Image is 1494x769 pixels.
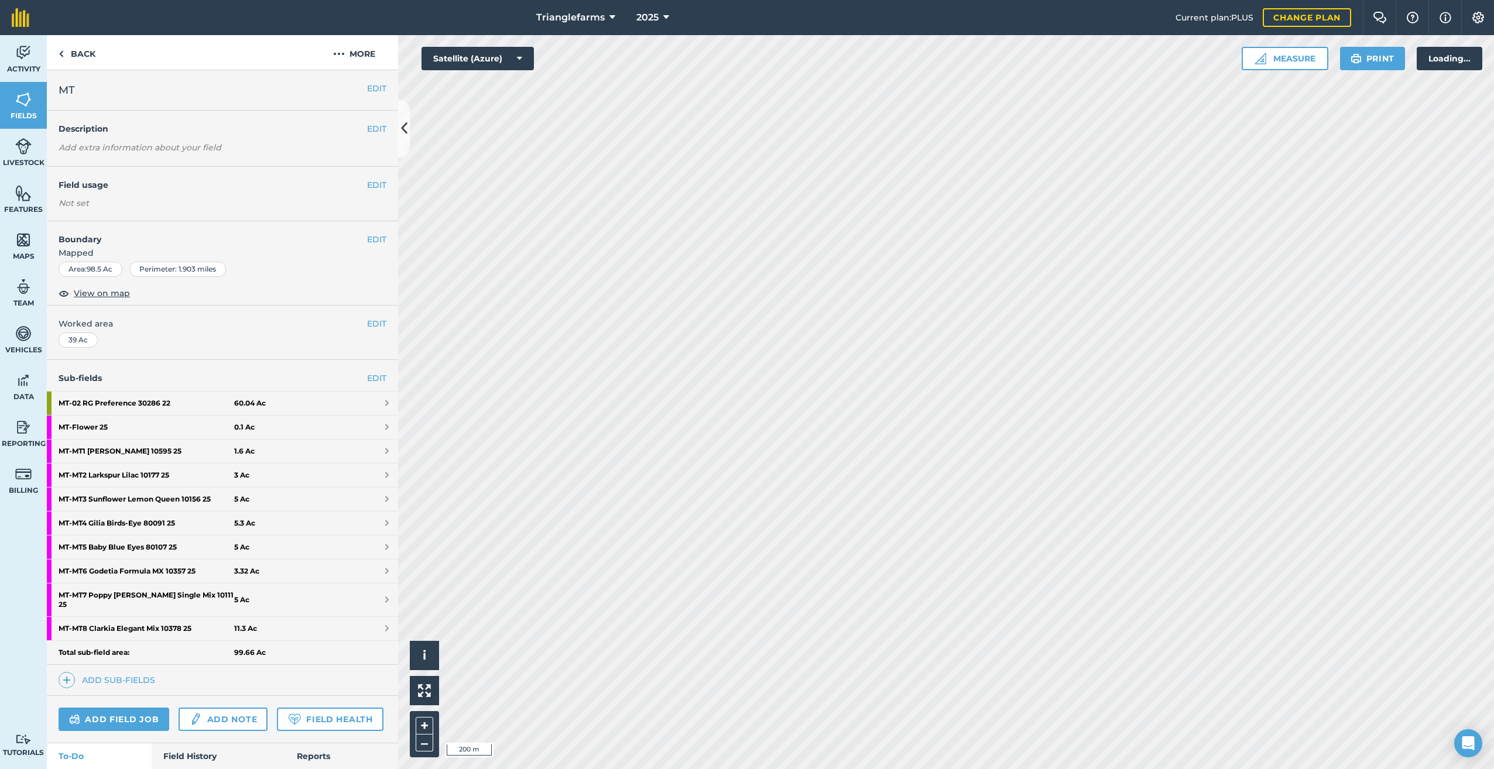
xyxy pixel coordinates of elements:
strong: 3 Ac [234,471,249,480]
em: Add extra information about your field [59,142,221,153]
strong: MT - MT8 Clarkia Elegant Mix 10378 25 [59,617,234,640]
button: Measure [1242,47,1328,70]
img: Two speech bubbles overlapping with the left bubble in the forefront [1373,12,1387,23]
img: svg+xml;base64,PHN2ZyB4bWxucz0iaHR0cDovL3d3dy53My5vcmcvMjAwMC9zdmciIHdpZHRoPSIxNyIgaGVpZ2h0PSIxNy... [1440,11,1451,25]
strong: MT - MT5 Baby Blue Eyes 80107 25 [59,535,234,559]
span: Mapped [47,246,398,259]
img: svg+xml;base64,PHN2ZyB4bWxucz0iaHR0cDovL3d3dy53My5vcmcvMjAwMC9zdmciIHdpZHRoPSIxOCIgaGVpZ2h0PSIyNC... [59,286,69,300]
a: MT-Flower 250.1 Ac [47,416,398,439]
a: To-Do [47,743,152,769]
img: svg+xml;base64,PD94bWwgdmVyc2lvbj0iMS4wIiBlbmNvZGluZz0idXRmLTgiPz4KPCEtLSBHZW5lcmF0b3I6IEFkb2JlIE... [15,465,32,483]
strong: MT - 02 RG Preference 30286 22 [59,392,234,415]
img: svg+xml;base64,PD94bWwgdmVyc2lvbj0iMS4wIiBlbmNvZGluZz0idXRmLTgiPz4KPCEtLSBHZW5lcmF0b3I6IEFkb2JlIE... [15,44,32,61]
button: EDIT [367,122,386,135]
img: svg+xml;base64,PD94bWwgdmVyc2lvbj0iMS4wIiBlbmNvZGluZz0idXRmLTgiPz4KPCEtLSBHZW5lcmF0b3I6IEFkb2JlIE... [69,712,80,726]
button: Print [1340,47,1406,70]
div: Perimeter : 1.903 miles [129,262,226,277]
a: MT-MT4 Gilia Birds-Eye 80091 255.3 Ac [47,511,398,535]
a: Add sub-fields [59,672,160,688]
a: Field History [152,743,285,769]
strong: MT - MT6 Godetia Formula MX 10357 25 [59,559,234,583]
img: svg+xml;base64,PD94bWwgdmVyc2lvbj0iMS4wIiBlbmNvZGluZz0idXRmLTgiPz4KPCEtLSBHZW5lcmF0b3I6IEFkb2JlIE... [15,734,32,745]
img: A cog icon [1471,12,1485,23]
strong: 5 Ac [234,595,249,605]
span: 2025 [636,11,659,25]
img: svg+xml;base64,PHN2ZyB4bWxucz0iaHR0cDovL3d3dy53My5vcmcvMjAwMC9zdmciIHdpZHRoPSI1NiIgaGVpZ2h0PSI2MC... [15,184,32,202]
span: Trianglefarms [536,11,605,25]
button: Satellite (Azure) [422,47,534,70]
img: svg+xml;base64,PD94bWwgdmVyc2lvbj0iMS4wIiBlbmNvZGluZz0idXRmLTgiPz4KPCEtLSBHZW5lcmF0b3I6IEFkb2JlIE... [15,278,32,296]
a: Reports [285,743,398,769]
img: svg+xml;base64,PHN2ZyB4bWxucz0iaHR0cDovL3d3dy53My5vcmcvMjAwMC9zdmciIHdpZHRoPSIyMCIgaGVpZ2h0PSIyNC... [333,47,345,61]
img: A question mark icon [1406,12,1420,23]
a: MT-MT5 Baby Blue Eyes 80107 255 Ac [47,535,398,559]
h4: Description [59,122,386,135]
button: – [416,734,433,751]
img: svg+xml;base64,PHN2ZyB4bWxucz0iaHR0cDovL3d3dy53My5vcmcvMjAwMC9zdmciIHdpZHRoPSI5IiBoZWlnaHQ9IjI0Ii... [59,47,64,61]
img: svg+xml;base64,PHN2ZyB4bWxucz0iaHR0cDovL3d3dy53My5vcmcvMjAwMC9zdmciIHdpZHRoPSI1NiIgaGVpZ2h0PSI2MC... [15,231,32,249]
strong: Total sub-field area: [59,648,234,657]
a: Add note [179,708,268,731]
h4: Sub-fields [47,372,398,384]
strong: MT - MT2 Larkspur Lilac 10177 25 [59,464,234,487]
strong: 60.04 Ac [234,399,266,408]
strong: MT - MT3 Sunflower Lemon Queen 10156 25 [59,488,234,511]
span: View on map [74,287,130,300]
strong: 0.1 Ac [234,423,255,432]
h4: Field usage [59,178,367,191]
button: EDIT [367,233,386,246]
a: MT-MT1 [PERSON_NAME] 10595 251.6 Ac [47,440,398,463]
img: svg+xml;base64,PD94bWwgdmVyc2lvbj0iMS4wIiBlbmNvZGluZz0idXRmLTgiPz4KPCEtLSBHZW5lcmF0b3I6IEFkb2JlIE... [189,712,202,726]
strong: 3.32 Ac [234,567,259,576]
span: Worked area [59,317,386,330]
strong: 11.3 Ac [234,624,257,633]
a: MT-02 RG Preference 30286 2260.04 Ac [47,392,398,415]
a: Add field job [59,708,169,731]
button: EDIT [367,82,386,95]
strong: MT - Flower 25 [59,416,234,439]
img: svg+xml;base64,PD94bWwgdmVyc2lvbj0iMS4wIiBlbmNvZGluZz0idXRmLTgiPz4KPCEtLSBHZW5lcmF0b3I6IEFkb2JlIE... [15,372,32,389]
img: svg+xml;base64,PHN2ZyB4bWxucz0iaHR0cDovL3d3dy53My5vcmcvMjAwMC9zdmciIHdpZHRoPSIxNCIgaGVpZ2h0PSIyNC... [63,673,71,687]
div: Not set [59,197,386,209]
img: svg+xml;base64,PD94bWwgdmVyc2lvbj0iMS4wIiBlbmNvZGluZz0idXRmLTgiPz4KPCEtLSBHZW5lcmF0b3I6IEFkb2JlIE... [15,418,32,436]
a: MT-MT6 Godetia Formula MX 10357 253.32 Ac [47,559,398,583]
a: MT-MT3 Sunflower Lemon Queen 10156 255 Ac [47,488,398,511]
strong: 1.6 Ac [234,447,255,456]
span: MT [59,82,75,98]
img: svg+xml;base64,PHN2ZyB4bWxucz0iaHR0cDovL3d3dy53My5vcmcvMjAwMC9zdmciIHdpZHRoPSIxOSIgaGVpZ2h0PSIyNC... [1351,52,1362,66]
a: MT-MT7 Poppy [PERSON_NAME] Single Mix 10111 255 Ac [47,583,398,616]
a: MT-MT8 Clarkia Elegant Mix 10378 2511.3 Ac [47,617,398,640]
strong: 5 Ac [234,543,249,552]
div: Area : 98.5 Ac [59,262,122,277]
img: svg+xml;base64,PD94bWwgdmVyc2lvbj0iMS4wIiBlbmNvZGluZz0idXRmLTgiPz4KPCEtLSBHZW5lcmF0b3I6IEFkb2JlIE... [15,138,32,155]
button: i [410,641,439,670]
img: svg+xml;base64,PD94bWwgdmVyc2lvbj0iMS4wIiBlbmNvZGluZz0idXRmLTgiPz4KPCEtLSBHZW5lcmF0b3I6IEFkb2JlIE... [15,325,32,342]
img: fieldmargin Logo [12,8,29,27]
button: EDIT [367,317,386,330]
img: Ruler icon [1255,53,1266,64]
strong: MT - MT4 Gilia Birds-Eye 80091 25 [59,511,234,535]
button: View on map [59,286,130,300]
span: Current plan : PLUS [1176,11,1253,24]
span: i [423,648,426,662]
strong: MT - MT7 Poppy [PERSON_NAME] Single Mix 10111 25 [59,583,234,616]
a: MT-MT2 Larkspur Lilac 10177 253 Ac [47,464,398,487]
strong: MT - MT1 [PERSON_NAME] 10595 25 [59,440,234,463]
img: Four arrows, one pointing top left, one top right, one bottom right and the last bottom left [418,684,431,697]
strong: 99.66 Ac [234,648,266,657]
div: Open Intercom Messenger [1454,729,1482,757]
a: EDIT [367,372,386,384]
div: Loading... [1417,47,1482,70]
img: svg+xml;base64,PHN2ZyB4bWxucz0iaHR0cDovL3d3dy53My5vcmcvMjAwMC9zdmciIHdpZHRoPSI1NiIgaGVpZ2h0PSI2MC... [15,91,32,108]
a: Back [47,35,107,70]
a: Field Health [277,708,383,731]
a: Change plan [1263,8,1351,27]
button: More [310,35,398,70]
div: 39 Ac [59,332,98,348]
strong: 5.3 Ac [234,519,255,528]
strong: 5 Ac [234,495,249,504]
button: EDIT [367,178,386,191]
h4: Boundary [47,221,367,246]
button: + [416,717,433,734]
